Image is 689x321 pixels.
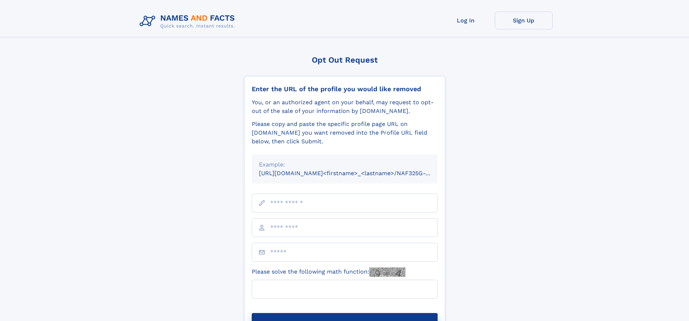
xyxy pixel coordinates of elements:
[244,55,445,64] div: Opt Out Request
[252,98,438,115] div: You, or an authorized agent on your behalf, may request to opt-out of the sale of your informatio...
[259,160,430,169] div: Example:
[437,12,495,29] a: Log In
[252,85,438,93] div: Enter the URL of the profile you would like removed
[259,170,451,177] small: [URL][DOMAIN_NAME]<firstname>_<lastname>/NAF325G-xxxxxxxx
[495,12,553,29] a: Sign Up
[252,267,405,277] label: Please solve the following math function:
[252,120,438,146] div: Please copy and paste the specific profile page URL on [DOMAIN_NAME] you want removed into the Pr...
[137,12,241,31] img: Logo Names and Facts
